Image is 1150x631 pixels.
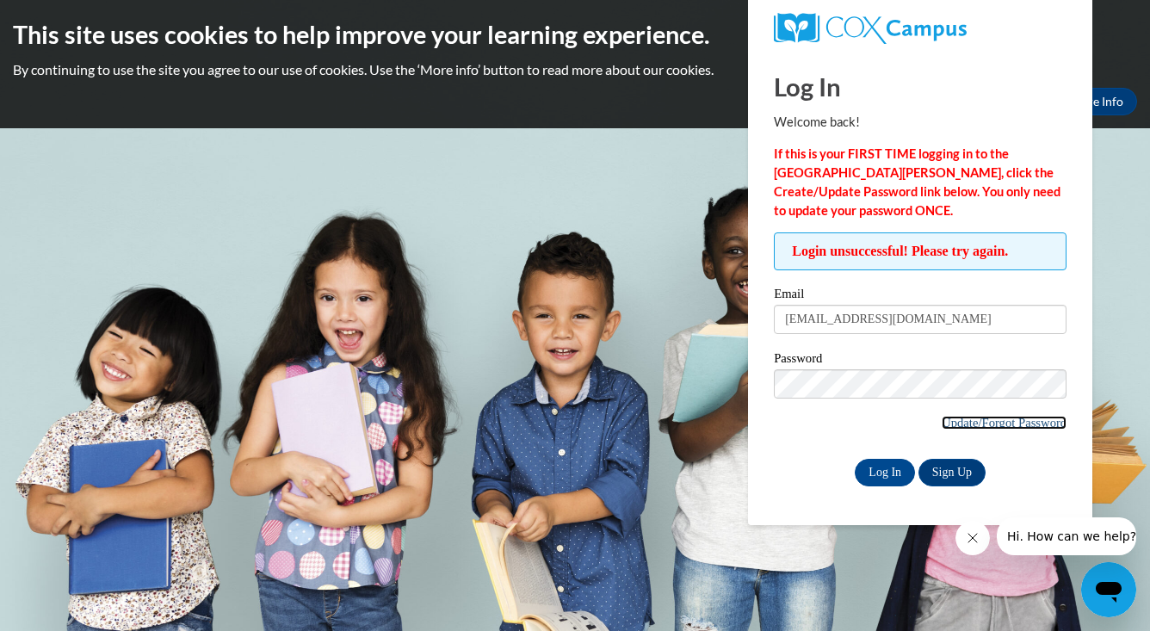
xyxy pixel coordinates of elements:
p: By continuing to use the site you agree to our use of cookies. Use the ‘More info’ button to read... [13,60,1137,79]
span: Login unsuccessful! Please try again. [774,232,1067,270]
a: More Info [1056,88,1137,115]
iframe: Message from company [997,517,1136,555]
strong: If this is your FIRST TIME logging in to the [GEOGRAPHIC_DATA][PERSON_NAME], click the Create/Upd... [774,146,1060,218]
iframe: Close message [955,521,990,555]
a: COX Campus [774,13,1067,44]
label: Email [774,288,1067,305]
input: Log In [855,459,915,486]
iframe: Button to launch messaging window [1081,562,1136,617]
a: Update/Forgot Password [942,416,1067,430]
a: Sign Up [918,459,986,486]
img: COX Campus [774,13,967,44]
label: Password [774,352,1067,369]
h2: This site uses cookies to help improve your learning experience. [13,17,1137,52]
h1: Log In [774,69,1067,104]
p: Welcome back! [774,113,1067,132]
